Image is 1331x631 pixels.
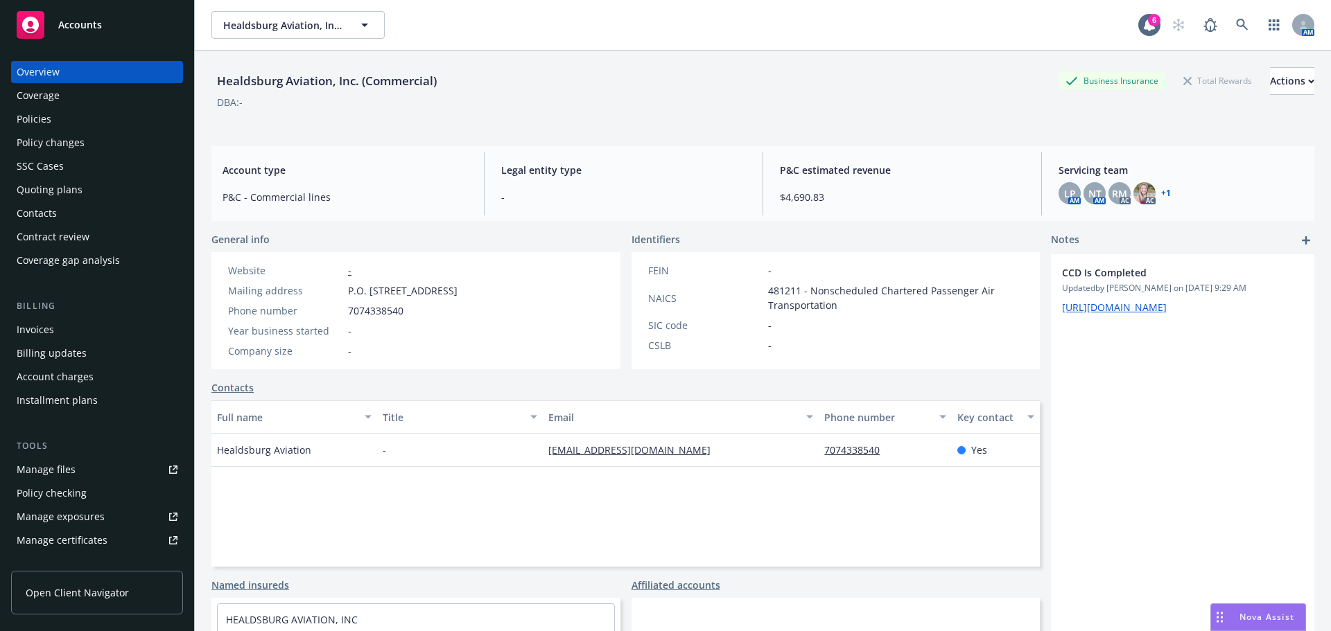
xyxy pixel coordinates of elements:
div: Full name [217,410,356,425]
a: Contract review [11,226,183,248]
div: Quoting plans [17,179,82,201]
span: Open Client Navigator [26,585,129,600]
div: Policy changes [17,132,85,154]
div: Billing updates [17,342,87,364]
div: Policy checking [17,482,87,504]
span: Servicing team [1059,163,1303,177]
span: Updated by [PERSON_NAME] on [DATE] 9:29 AM [1062,282,1303,294]
a: Manage exposures [11,506,183,528]
div: NAICS [648,291,763,305]
a: +1 [1161,189,1171,197]
div: Coverage [17,85,60,107]
a: [URL][DOMAIN_NAME] [1062,301,1167,314]
a: Quoting plans [11,179,183,201]
span: 7074338540 [348,303,403,318]
a: Manage files [11,459,183,481]
div: Manage certificates [17,529,107,551]
div: FEIN [648,263,763,278]
a: Contacts [11,202,183,224]
span: RM [1112,186,1127,201]
div: Company size [228,344,342,358]
span: 481211 - Nonscheduled Chartered Passenger Air Transportation [768,283,1024,312]
a: Billing updates [11,342,183,364]
a: Report a Bug [1197,11,1224,39]
div: Key contact [957,410,1019,425]
div: SIC code [648,318,763,332]
span: NT [1088,186,1102,201]
a: Policy changes [11,132,183,154]
span: - [768,318,772,332]
div: Phone number [824,410,930,425]
span: - [501,190,746,204]
button: Key contact [952,400,1040,434]
span: - [768,338,772,353]
a: Accounts [11,6,183,44]
div: Manage files [17,459,76,481]
div: Phone number [228,303,342,318]
button: Nova Assist [1210,603,1306,631]
div: Mailing address [228,283,342,298]
a: Start snowing [1165,11,1192,39]
a: Manage claims [11,553,183,575]
div: Overview [17,61,60,83]
div: Title [383,410,522,425]
a: Invoices [11,319,183,341]
span: Healdsburg Aviation, Inc. (Commercial) [223,18,343,33]
div: Website [228,263,342,278]
div: Business Insurance [1059,72,1165,89]
div: Manage exposures [17,506,105,528]
a: Account charges [11,366,183,388]
a: HEALDSBURG AVIATION, INC [226,613,358,626]
a: SSC Cases [11,155,183,177]
a: Policy checking [11,482,183,504]
div: Email [548,410,798,425]
div: Year business started [228,323,342,338]
a: - [348,264,351,277]
span: $4,690.83 [780,190,1025,204]
div: Coverage gap analysis [17,249,120,272]
button: Title [377,400,543,434]
div: Drag to move [1211,604,1228,630]
div: 6 [1148,14,1160,26]
a: Policies [11,108,183,130]
span: Legal entity type [501,163,746,177]
span: Nova Assist [1239,611,1294,623]
div: Billing [11,299,183,313]
a: Manage certificates [11,529,183,551]
a: add [1298,232,1314,249]
div: Contract review [17,226,89,248]
div: Installment plans [17,389,98,411]
span: CCD Is Completed [1062,265,1267,280]
a: Overview [11,61,183,83]
div: Healdsburg Aviation, Inc. (Commercial) [211,72,442,90]
button: Phone number [819,400,951,434]
span: P&C - Commercial lines [223,190,467,204]
span: - [768,263,772,278]
div: Policies [17,108,51,130]
button: Actions [1270,67,1314,95]
a: 7074338540 [824,443,891,456]
span: P&C estimated revenue [780,163,1025,177]
a: Installment plans [11,389,183,411]
span: Notes [1051,232,1079,249]
span: LP [1064,186,1076,201]
div: DBA: - [217,95,243,109]
span: - [348,344,351,358]
button: Full name [211,400,377,434]
span: Yes [971,443,987,457]
div: Manage claims [17,553,87,575]
span: Accounts [58,19,102,30]
div: Total Rewards [1176,72,1259,89]
span: Account type [223,163,467,177]
div: Invoices [17,319,54,341]
img: photo [1133,182,1156,204]
a: Named insureds [211,578,289,592]
div: CCD Is CompletedUpdatedby [PERSON_NAME] on [DATE] 9:29 AM[URL][DOMAIN_NAME] [1051,254,1314,326]
span: P.O. [STREET_ADDRESS] [348,283,458,298]
a: [EMAIL_ADDRESS][DOMAIN_NAME] [548,443,722,456]
a: Contacts [211,380,254,395]
a: Search [1228,11,1256,39]
span: Healdsburg Aviation [217,443,311,457]
div: Tools [11,439,183,453]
